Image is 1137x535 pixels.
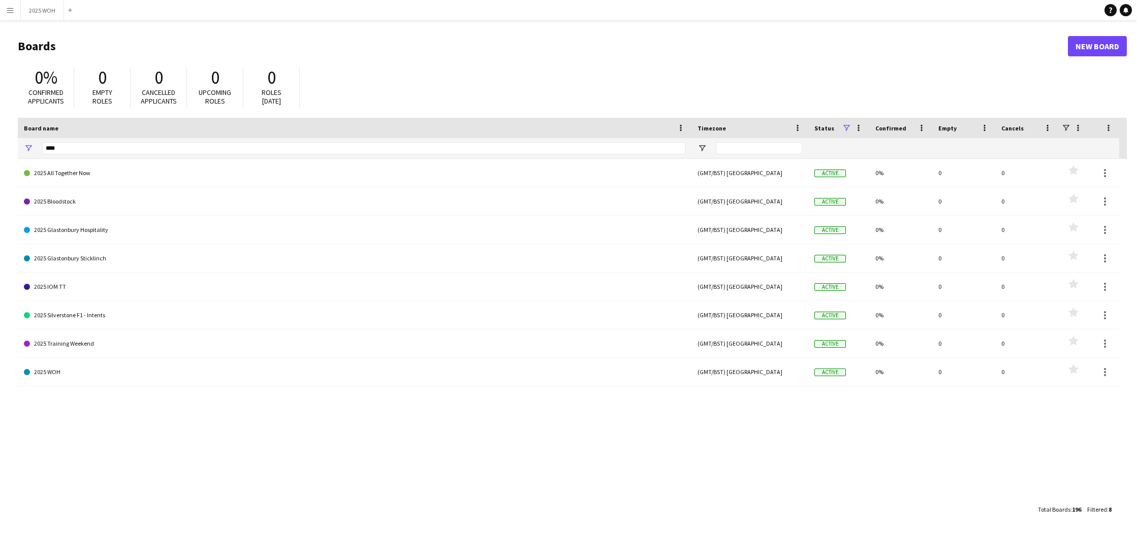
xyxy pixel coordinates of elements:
span: Active [814,312,846,319]
span: Cancels [1001,124,1024,132]
span: Board name [24,124,58,132]
div: (GMT/BST) [GEOGRAPHIC_DATA] [691,187,808,215]
div: 0% [869,216,932,244]
div: 0 [995,358,1058,386]
a: New Board [1068,36,1127,56]
span: Status [814,124,834,132]
span: 0 [211,66,219,89]
button: Open Filter Menu [24,144,33,153]
div: 0% [869,358,932,386]
span: Active [814,170,846,177]
div: 0 [932,159,995,187]
div: 0 [995,159,1058,187]
button: 2025 WOH [21,1,64,20]
div: 0 [932,216,995,244]
span: Total Boards [1038,506,1070,513]
span: Upcoming roles [199,88,231,106]
span: Active [814,340,846,348]
span: Timezone [698,124,726,132]
div: 0% [869,329,932,357]
span: 8 [1109,506,1112,513]
span: Confirmed applicants [28,88,64,106]
span: 0 [98,66,107,89]
span: Cancelled applicants [141,88,177,106]
a: 2025 Bloodstock [24,187,685,216]
span: Roles [DATE] [262,88,281,106]
a: 2025 IOM TT [24,273,685,301]
div: 0% [869,159,932,187]
div: 0 [932,358,995,386]
div: (GMT/BST) [GEOGRAPHIC_DATA] [691,301,808,329]
div: 0 [932,329,995,357]
span: Active [814,226,846,234]
div: (GMT/BST) [GEOGRAPHIC_DATA] [691,358,808,386]
div: : [1038,499,1081,519]
span: 0 [267,66,276,89]
a: 2025 WOH [24,358,685,386]
div: 0% [869,301,932,329]
div: 0 [995,273,1058,300]
a: 2025 Training Weekend [24,329,685,358]
a: 2025 Glastonbury Sticklinch [24,244,685,273]
div: (GMT/BST) [GEOGRAPHIC_DATA] [691,159,808,187]
a: 2025 All Together Now [24,159,685,187]
span: Empty roles [92,88,112,106]
div: 0 [932,273,995,300]
div: 0 [932,301,995,329]
span: Active [814,198,846,206]
span: Filtered [1087,506,1107,513]
span: Confirmed [875,124,906,132]
div: 0 [995,216,1058,244]
div: (GMT/BST) [GEOGRAPHIC_DATA] [691,216,808,244]
div: 0% [869,187,932,215]
div: 0% [869,273,932,300]
div: 0 [995,329,1058,357]
div: 0 [995,301,1058,329]
div: 0 [995,244,1058,272]
h1: Boards [18,39,1068,54]
span: Empty [938,124,957,132]
a: 2025 Silverstone F1 - Intents [24,301,685,329]
span: 0 [154,66,163,89]
span: 196 [1072,506,1081,513]
span: 0% [35,66,57,89]
div: 0% [869,244,932,272]
button: Open Filter Menu [698,144,707,153]
div: (GMT/BST) [GEOGRAPHIC_DATA] [691,273,808,300]
div: 0 [995,187,1058,215]
div: 0 [932,187,995,215]
div: : [1087,499,1112,519]
span: Active [814,369,846,376]
input: Board name Filter Input [42,142,685,154]
div: (GMT/BST) [GEOGRAPHIC_DATA] [691,244,808,272]
div: (GMT/BST) [GEOGRAPHIC_DATA] [691,329,808,357]
span: Active [814,283,846,291]
span: Active [814,255,846,262]
div: 0 [932,244,995,272]
input: Timezone Filter Input [716,142,802,154]
a: 2025 Glastonbury Hospitality [24,216,685,244]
